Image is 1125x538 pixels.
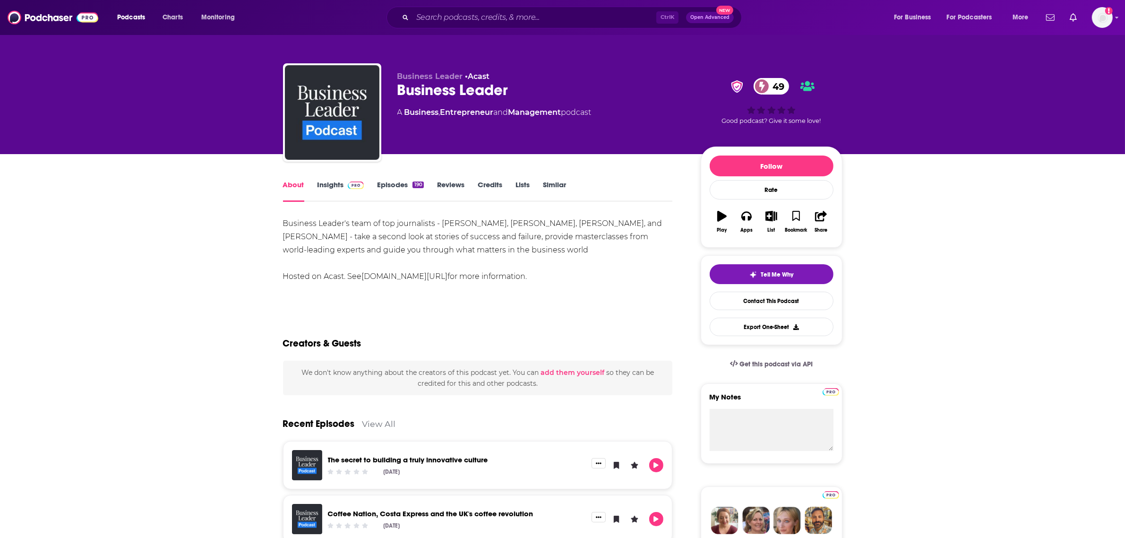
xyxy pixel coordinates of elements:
span: For Business [894,11,931,24]
a: Business [404,108,439,117]
button: Play [649,458,663,472]
button: open menu [1006,10,1040,25]
button: Show profile menu [1092,7,1113,28]
a: About [283,180,304,202]
button: Open AdvancedNew [686,12,734,23]
div: 190 [412,182,423,188]
button: Bookmark Episode [610,512,624,526]
a: Episodes190 [377,180,423,202]
a: Reviews [437,180,464,202]
img: The secret to building a truly innovative culture [292,450,322,480]
span: and [494,108,508,117]
button: Leave a Rating [627,512,642,526]
div: A podcast [397,107,592,118]
input: Search podcasts, credits, & more... [412,10,656,25]
a: InsightsPodchaser Pro [318,180,364,202]
button: Share [808,205,833,239]
span: Open Advanced [690,15,730,20]
button: tell me why sparkleTell Me Why [710,264,833,284]
button: Bookmark [784,205,808,239]
a: 49 [754,78,789,95]
a: Management [508,108,561,117]
span: , [439,108,440,117]
button: Show More Button [592,458,606,469]
a: Pro website [823,387,839,396]
button: Export One-Sheet [710,318,833,336]
div: Business Leader's team of top journalists - [PERSON_NAME], [PERSON_NAME], [PERSON_NAME], and [PER... [283,217,673,283]
a: Get this podcast via API [722,353,821,376]
a: Acast [468,72,490,81]
label: My Notes [710,392,833,409]
a: Similar [543,180,566,202]
span: Logged in as BrunswickDigital [1092,7,1113,28]
button: Play [710,205,734,239]
span: Charts [163,11,183,24]
div: Community Rating: 0 out of 5 [326,468,369,475]
button: Apps [734,205,759,239]
button: open menu [111,10,157,25]
img: User Profile [1092,7,1113,28]
img: Podchaser Pro [348,182,364,189]
span: More [1013,11,1029,24]
img: verified Badge [728,80,746,93]
span: For Podcasters [947,11,992,24]
a: The secret to building a truly innovative culture [328,455,488,464]
div: [DATE] [383,469,400,475]
img: Podchaser - Follow, Share and Rate Podcasts [8,9,98,26]
button: Show More Button [592,512,606,522]
span: Get this podcast via API [739,360,813,368]
a: Show notifications dropdown [1066,9,1081,26]
img: tell me why sparkle [749,271,757,278]
div: Apps [740,227,753,233]
div: Community Rating: 0 out of 5 [326,522,369,529]
div: Bookmark [785,227,807,233]
span: Ctrl K [656,11,678,24]
span: New [716,6,733,15]
button: add them yourself [541,369,604,376]
div: Play [717,227,727,233]
a: View All [362,419,396,429]
a: Credits [478,180,502,202]
span: Business Leader [397,72,463,81]
img: Podchaser Pro [823,388,839,396]
a: Charts [156,10,189,25]
a: Pro website [823,490,839,499]
div: Search podcasts, credits, & more... [395,7,751,28]
a: Business Leader [285,65,379,160]
div: List [768,227,775,233]
img: Coffee Nation, Costa Express and the UK's coffee revolution [292,504,322,534]
a: Lists [515,180,530,202]
button: open menu [195,10,247,25]
img: Sydney Profile [711,507,739,534]
button: List [759,205,783,239]
span: 49 [763,78,789,95]
div: Rate [710,180,833,200]
button: open menu [941,10,1006,25]
span: We don't know anything about the creators of this podcast yet . You can so they can be credited f... [301,368,654,387]
div: [DATE] [383,522,400,529]
h2: Creators & Guests [283,338,361,349]
button: Follow [710,156,833,176]
img: Barbara Profile [742,507,770,534]
button: Play [649,512,663,526]
button: Leave a Rating [627,458,642,472]
button: Bookmark Episode [610,458,624,472]
svg: Add a profile image [1105,7,1113,15]
a: Entrepreneur [440,108,494,117]
a: Coffee Nation, Costa Express and the UK's coffee revolution [328,509,533,518]
a: Show notifications dropdown [1042,9,1058,26]
span: Good podcast? Give it some love! [722,117,821,124]
img: Podchaser Pro [823,491,839,499]
a: [DOMAIN_NAME][URL] [362,272,448,281]
div: Share [815,227,827,233]
img: Jon Profile [805,507,832,534]
span: Podcasts [117,11,145,24]
a: Recent Episodes [283,418,355,430]
div: verified Badge49Good podcast? Give it some love! [701,72,842,130]
span: Monitoring [201,11,235,24]
span: • [465,72,490,81]
button: open menu [887,10,943,25]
